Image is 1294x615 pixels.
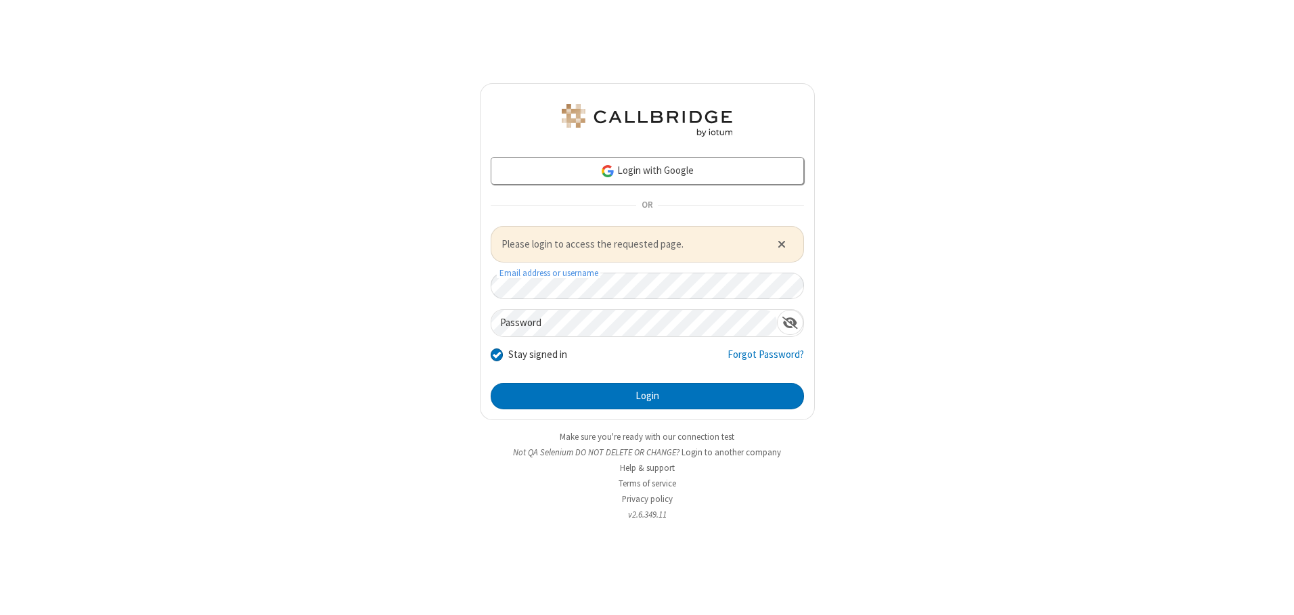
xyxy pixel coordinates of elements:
img: google-icon.png [600,164,615,179]
input: Password [491,310,777,336]
button: Login to another company [682,446,781,459]
input: Email address or username [491,273,804,299]
a: Make sure you're ready with our connection test [560,431,734,442]
button: Login [491,383,804,410]
a: Help & support [620,462,675,474]
div: Show password [777,310,803,335]
button: Close alert [770,234,793,254]
a: Login with Google [491,157,804,184]
span: Please login to access the requested page. [501,237,761,252]
a: Privacy policy [622,493,673,505]
li: v2.6.349.11 [480,508,815,521]
a: Terms of service [619,478,676,489]
a: Forgot Password? [728,347,804,373]
img: QA Selenium DO NOT DELETE OR CHANGE [559,104,735,137]
li: Not QA Selenium DO NOT DELETE OR CHANGE? [480,446,815,459]
span: OR [636,196,658,214]
label: Stay signed in [508,347,567,363]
